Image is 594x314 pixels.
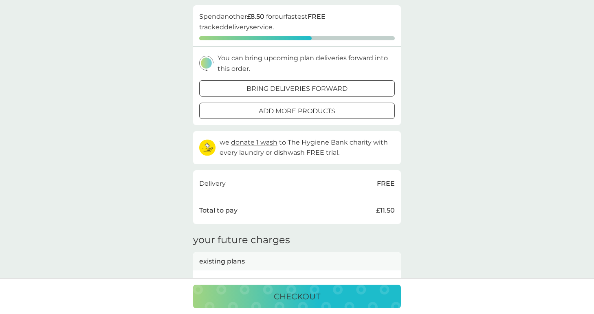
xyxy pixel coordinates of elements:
[220,277,299,287] p: next charge date [DATE]
[246,83,348,94] p: bring deliveries forward
[247,13,264,20] strong: £8.50
[199,56,213,71] img: delivery-schedule.svg
[274,290,320,303] p: checkout
[199,80,395,97] button: bring deliveries forward
[308,13,326,20] strong: FREE
[199,178,226,189] p: Delivery
[193,285,401,308] button: checkout
[199,103,395,119] button: add more products
[218,53,395,74] p: You can bring upcoming plan deliveries forward into this order.
[231,138,277,146] span: donate 1 wash
[193,234,290,246] h3: your future charges
[199,205,238,216] p: Total to pay
[220,137,395,158] p: we to The Hygiene Bank charity with every laundry or dishwash FREE trial.
[376,205,395,216] p: £11.50
[199,11,395,32] p: Spend another for our fastest tracked delivery service.
[199,256,245,267] p: existing plans
[377,178,395,189] p: FREE
[259,106,335,116] p: add more products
